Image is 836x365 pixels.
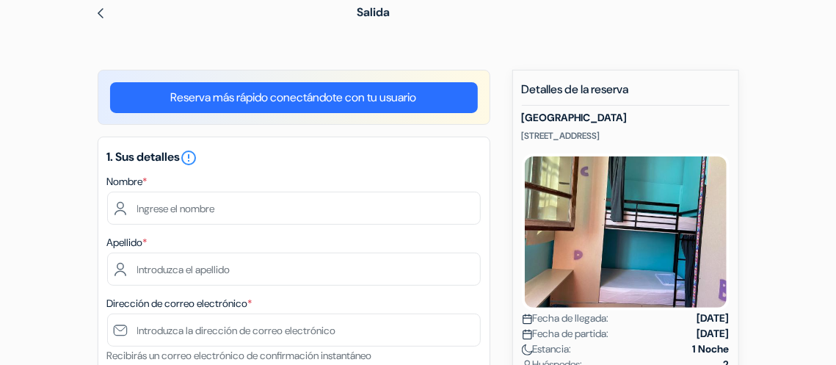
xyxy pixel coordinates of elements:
img: left_arrow.svg [95,7,106,19]
a: error_outline [181,149,198,165]
a: Reserva más rápido conectándote con tu usuario [110,82,478,113]
input: Ingrese el nombre [107,192,481,225]
p: [STREET_ADDRESS] [522,130,730,142]
img: calendar.svg [522,329,533,340]
strong: [DATE] [697,311,730,326]
input: Introduzca el apellido [107,253,481,286]
span: Fecha de llegada: [522,311,609,326]
strong: [DATE] [697,326,730,341]
img: calendar.svg [522,314,533,325]
strong: 1 Noche [693,341,730,357]
label: Dirección de correo electrónico [107,296,252,311]
span: Salida [357,4,390,20]
img: moon.svg [522,344,533,355]
input: Introduzca la dirección de correo electrónico [107,314,481,347]
small: Recibirás un correo electrónico de confirmación instantáneo [107,349,372,362]
h5: 1. Sus detalles [107,149,481,167]
i: error_outline [181,149,198,167]
span: Estancia: [522,341,572,357]
h5: [GEOGRAPHIC_DATA] [522,112,730,124]
label: Nombre [107,174,148,189]
label: Apellido [107,235,148,250]
span: Fecha de partida: [522,326,609,341]
h5: Detalles de la reserva [522,82,730,106]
